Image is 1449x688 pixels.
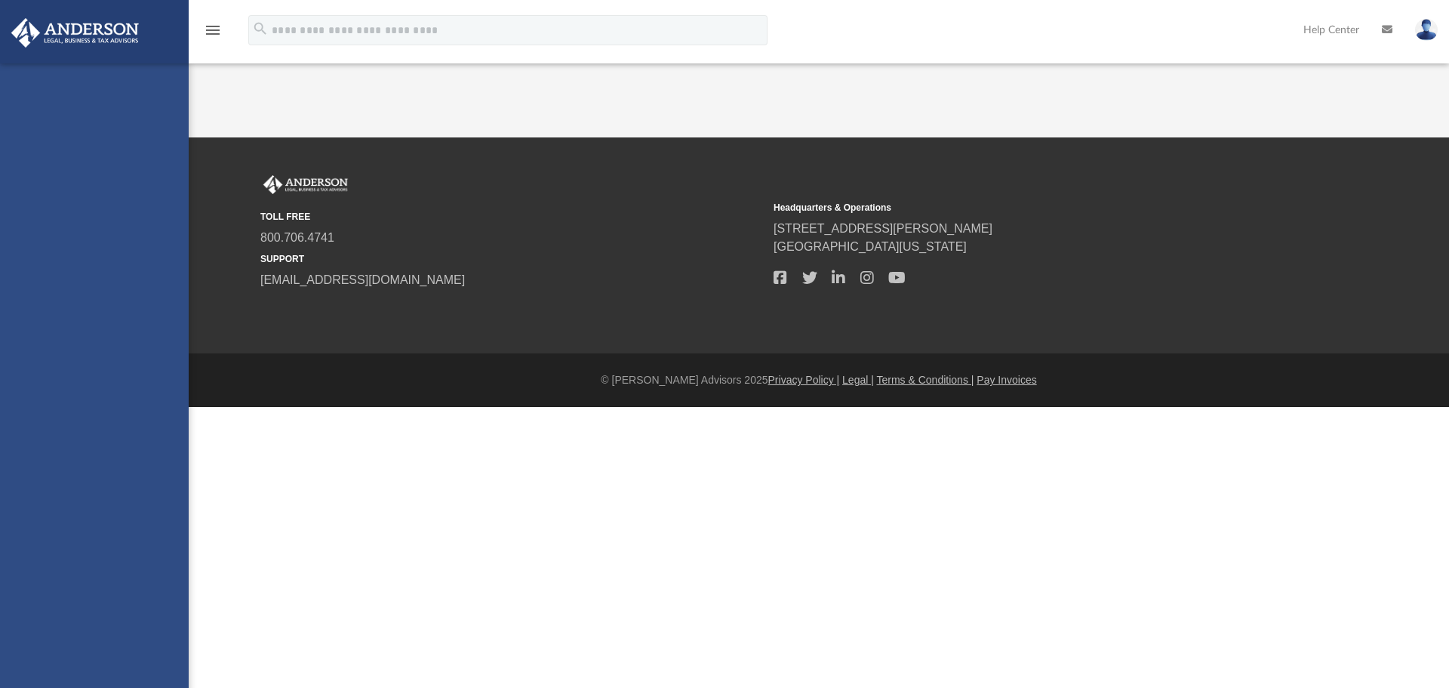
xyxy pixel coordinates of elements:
a: [EMAIL_ADDRESS][DOMAIN_NAME] [260,273,465,286]
div: © [PERSON_NAME] Advisors 2025 [189,372,1449,388]
a: Privacy Policy | [768,374,840,386]
a: [GEOGRAPHIC_DATA][US_STATE] [774,240,967,253]
small: Headquarters & Operations [774,201,1276,214]
small: TOLL FREE [260,210,763,224]
a: Legal | [842,374,874,386]
small: SUPPORT [260,252,763,266]
i: menu [204,21,222,39]
a: [STREET_ADDRESS][PERSON_NAME] [774,222,992,235]
img: Anderson Advisors Platinum Portal [7,18,143,48]
img: User Pic [1415,19,1438,41]
a: 800.706.4741 [260,231,334,244]
a: menu [204,29,222,39]
a: Pay Invoices [977,374,1036,386]
i: search [252,20,269,37]
a: Terms & Conditions | [877,374,974,386]
img: Anderson Advisors Platinum Portal [260,175,351,195]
